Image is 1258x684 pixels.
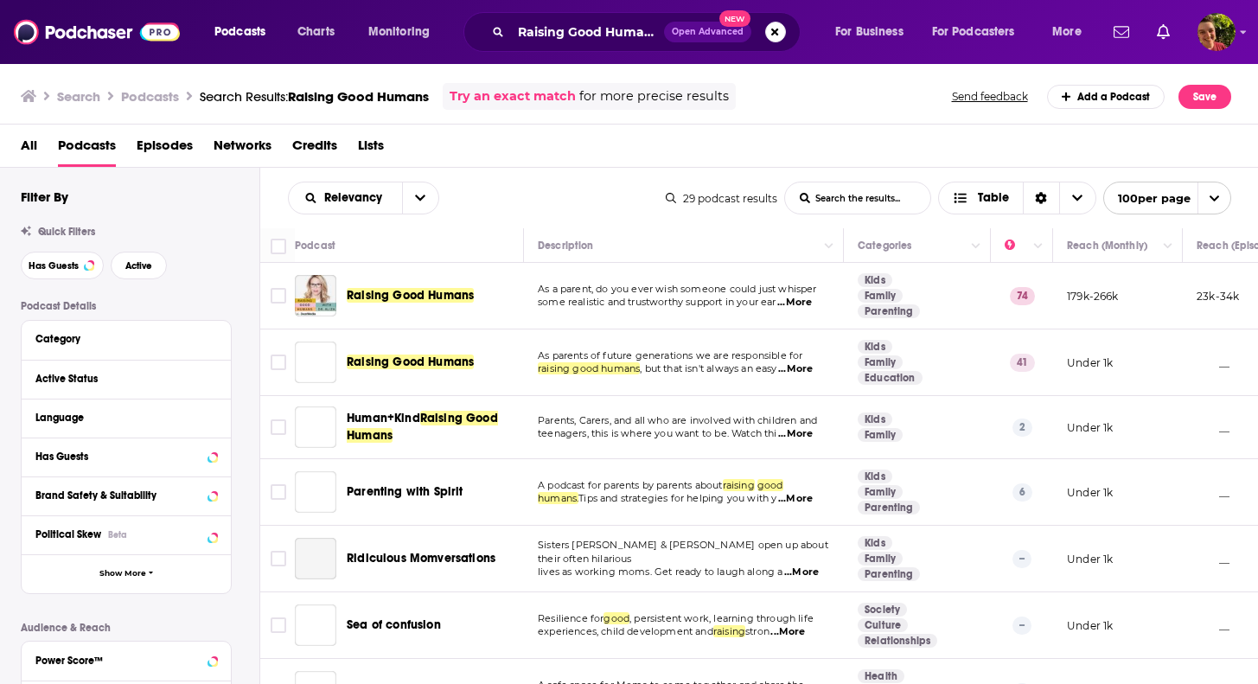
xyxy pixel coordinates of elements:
span: More [1052,20,1082,44]
div: Podcast [295,235,335,256]
a: Add a Podcast [1047,85,1165,109]
p: __ [1197,355,1229,370]
p: Under 1k [1067,420,1113,435]
button: Column Actions [819,236,840,257]
a: Ridiculous Momversations [347,550,495,567]
a: Brand Safety & Suitability [35,484,217,506]
a: Education [858,371,923,385]
h3: Search [57,88,100,105]
p: Under 1k [1067,552,1113,566]
a: Family [858,485,903,499]
span: For Business [835,20,904,44]
p: Audience & Reach [21,622,232,634]
p: -- [1012,617,1031,634]
button: open menu [921,18,1040,46]
span: some realistic and trustworthy support in your ear [538,296,776,308]
p: 6 [1012,483,1032,501]
a: Show notifications dropdown [1150,17,1177,47]
a: Credits [292,131,337,167]
p: __ [1197,618,1229,633]
a: Society [858,603,907,617]
a: Family [858,355,903,369]
span: Lists [358,131,384,167]
span: 100 per page [1104,185,1191,212]
span: Relevancy [324,192,388,204]
button: Political SkewBeta [35,523,217,545]
a: Charts [286,18,345,46]
a: Human+Kind Raising Good Humans [295,406,336,448]
span: As parents of future generations we are responsible for [538,349,802,361]
span: raising [723,479,755,491]
img: Raising Good Humans [295,275,336,316]
a: Raising Good Humans [347,287,474,304]
span: Raising Good Humans [347,411,498,443]
div: Beta [108,529,127,540]
a: Raising Good Humans [347,354,474,371]
div: Language [35,412,206,424]
span: ...More [778,362,813,376]
button: Save [1178,85,1231,109]
button: Column Actions [1028,236,1049,257]
button: Show profile menu [1197,13,1236,51]
span: New [719,10,750,27]
p: 41 [1010,354,1035,371]
button: Column Actions [966,236,987,257]
div: 29 podcast results [666,192,777,205]
span: Toggle select row [271,419,286,435]
a: Sea of confusion [295,604,336,646]
span: stron [745,625,769,637]
button: Open AdvancedNew [664,22,751,42]
div: Brand Safety & Suitability [35,489,202,502]
a: Kids [858,536,892,550]
a: Kids [858,412,892,426]
a: Family [858,289,903,303]
span: Charts [297,20,335,44]
p: Podcast Details [21,300,232,312]
span: Has Guests [29,261,79,271]
span: Quick Filters [38,226,95,238]
button: open menu [1040,18,1103,46]
a: Show notifications dropdown [1107,17,1136,47]
a: Parenting [858,567,920,581]
span: Sea of confusion [347,617,441,632]
img: Podchaser - Follow, Share and Rate Podcasts [14,16,180,48]
span: Toggle select row [271,355,286,370]
div: Category [35,333,206,345]
a: Parenting with Spirit [295,471,336,513]
button: Category [35,328,217,349]
img: User Profile [1197,13,1236,51]
h3: Podcasts [121,88,179,105]
a: Podcasts [58,131,116,167]
span: good [603,612,629,624]
span: Episodes [137,131,193,167]
span: teenagers, this is where you want to be. Watch thi [538,427,777,439]
button: open menu [356,18,452,46]
span: ...More [778,492,813,506]
span: Parents, Carers, and all who are involved with children and [538,414,817,426]
p: __ [1197,552,1229,566]
a: Search Results:Raising Good Humans [200,88,429,105]
span: Show More [99,569,146,579]
span: Ridiculous Momversations [347,551,495,566]
span: experiences, child development and [538,625,713,637]
div: Categories [858,235,911,256]
div: Power Score™ [35,655,202,667]
a: Human+KindRaising Good Humans [347,410,518,444]
span: As a parent, do you ever wish someone could just whisper [538,283,817,295]
p: __ [1197,420,1229,435]
a: Try an exact match [450,86,576,106]
span: Networks [214,131,271,167]
span: Table [978,192,1009,204]
a: Sea of confusion [347,617,441,634]
span: Parenting with Spirit [347,484,463,499]
button: Active Status [35,368,217,389]
button: open menu [202,18,288,46]
span: Monitoring [368,20,430,44]
div: Reach (Monthly) [1067,235,1147,256]
button: Send feedback [947,89,1033,104]
p: Under 1k [1067,485,1113,500]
